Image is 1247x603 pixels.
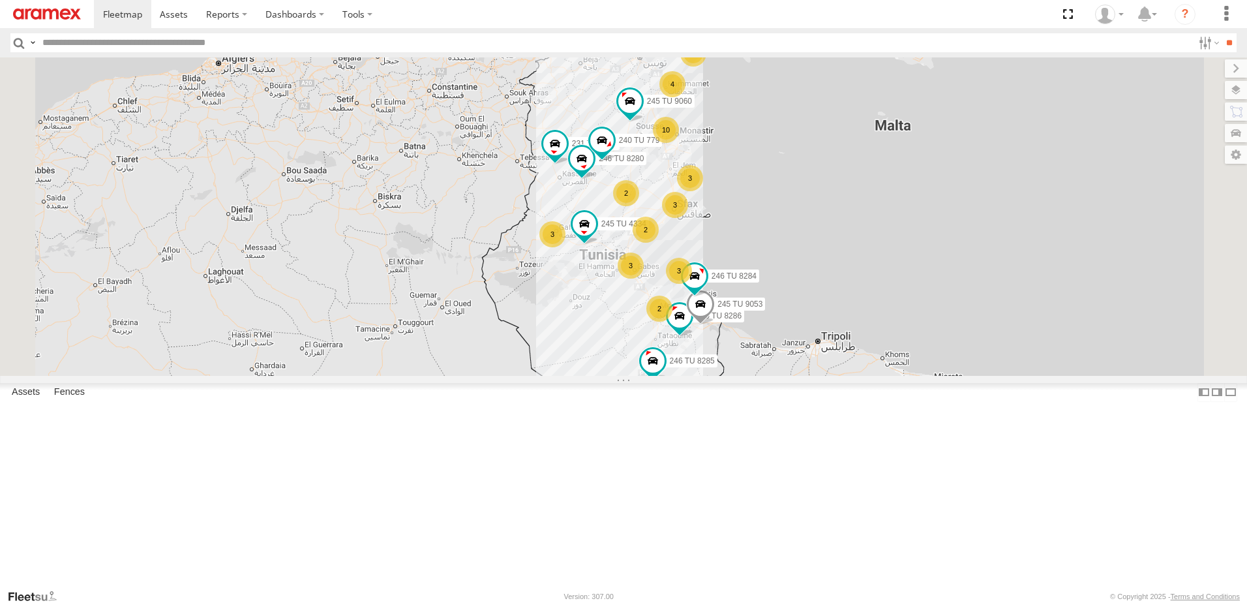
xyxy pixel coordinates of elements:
label: Search Filter Options [1194,33,1222,52]
span: 231 TU 3159 [572,139,617,148]
div: © Copyright 2025 - [1110,593,1240,600]
span: 246 TU 8284 [712,271,757,281]
div: 4 [659,71,685,97]
div: 2 [633,217,659,243]
div: 2 [613,180,639,206]
div: 3 [677,165,703,191]
label: Assets [5,383,46,401]
span: 240 TU 779 [619,136,660,146]
span: 245 TU 4334 [601,219,646,228]
label: Hide Summary Table [1224,383,1237,402]
div: 3 [618,253,644,279]
span: 246 TU 8286 [697,311,742,320]
span: 245 TU 9053 [717,300,762,309]
img: aramex-logo.svg [13,8,81,20]
div: 3 [662,192,688,218]
a: Visit our Website [7,590,67,603]
label: Search Query [27,33,38,52]
label: Dock Summary Table to the Right [1210,383,1224,402]
span: 245 TU 9060 [647,97,692,106]
span: 246 TU 8280 [599,155,644,164]
label: Fences [48,383,91,401]
label: Dock Summary Table to the Left [1197,383,1210,402]
span: 246 TU 8285 [670,356,715,365]
div: Version: 307.00 [564,593,614,600]
div: 2 [646,296,672,322]
i: ? [1175,4,1195,25]
div: 10 [653,117,679,143]
div: 3 [666,258,692,284]
div: Nejah Benkhalifa [1090,5,1128,24]
div: 3 [539,221,565,247]
label: Map Settings [1225,146,1247,164]
a: Terms and Conditions [1171,593,1240,600]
